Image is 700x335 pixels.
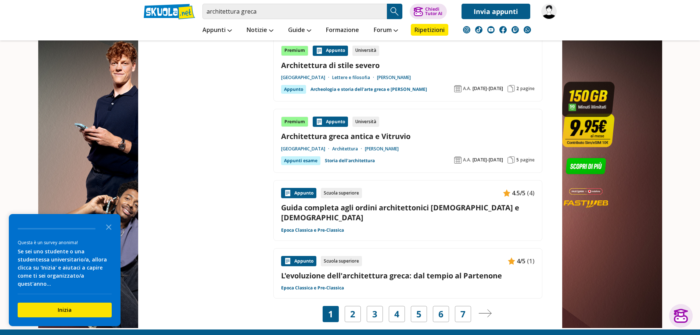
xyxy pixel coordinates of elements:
[281,85,306,94] div: Appunto
[463,86,471,92] span: A.A.
[524,26,531,33] img: WhatsApp
[321,188,362,198] div: Scuola superiore
[511,26,519,33] img: twitch
[516,86,519,92] span: 2
[281,256,316,266] div: Appunto
[281,131,535,141] a: Architettura greca antica e Vitruvio
[202,4,387,19] input: Cerca appunti, riassunti o versioni
[541,4,557,19] img: SabrinaSara
[324,24,361,37] a: Formazione
[512,188,525,198] span: 4.5/5
[281,46,308,56] div: Premium
[286,24,313,37] a: Guide
[460,309,466,319] a: 7
[365,146,399,152] a: [PERSON_NAME]
[352,117,379,127] div: Università
[473,86,503,92] span: [DATE]-[DATE]
[9,214,121,326] div: Survey
[18,247,112,288] div: Se sei uno studente o una studentessa universitario/a, allora clicca su 'Inizia' e aiutaci a capi...
[411,24,448,36] a: Ripetizioni
[18,303,112,317] button: Inizia
[316,118,323,125] img: Appunti contenuto
[527,188,535,198] span: (4)
[325,156,375,165] a: Storia dell'architettura
[350,309,355,319] a: 2
[410,4,447,19] button: ChiediTutor AI
[273,306,542,322] nav: Navigazione pagine
[507,85,515,92] img: Pagine
[281,203,535,222] a: Guida completa agli ordini architettonici [DEMOGRAPHIC_DATA] e [DEMOGRAPHIC_DATA]
[487,26,495,33] img: youtube
[316,47,323,54] img: Appunti contenuto
[281,285,344,291] a: Epoca Classica e Pre-Classica
[372,309,377,319] a: 3
[281,75,332,81] a: [GEOGRAPHIC_DATA]
[281,188,316,198] div: Appunto
[478,309,492,319] a: Pagina successiva
[332,75,377,81] a: Lettere e filosofia
[201,24,234,37] a: Appunti
[454,156,462,164] img: Anno accademico
[328,309,333,319] span: 1
[372,24,400,37] a: Forum
[281,156,320,165] div: Appunti esame
[508,257,515,265] img: Appunti contenuto
[245,24,275,37] a: Notizie
[463,26,470,33] img: instagram
[313,46,348,56] div: Appunto
[101,219,116,234] button: Close the survey
[499,26,507,33] img: facebook
[462,4,530,19] a: Invia appunti
[454,85,462,92] img: Anno accademico
[284,189,291,197] img: Appunti contenuto
[473,157,503,163] span: [DATE]-[DATE]
[517,256,525,266] span: 4/5
[520,157,535,163] span: pagine
[387,4,402,19] button: Search Button
[527,256,535,266] span: (1)
[281,117,308,127] div: Premium
[438,309,444,319] a: 6
[281,146,332,152] a: [GEOGRAPHIC_DATA]
[352,46,379,56] div: Università
[503,189,510,197] img: Appunti contenuto
[416,309,421,319] a: 5
[478,309,492,317] img: Pagina successiva
[377,75,411,81] a: [PERSON_NAME]
[310,85,427,94] a: Archeologia e storia dell'arte greca e [PERSON_NAME]
[281,60,535,70] a: Architettura di stile severo
[281,227,344,233] a: Epoca Classica e Pre-Classica
[321,256,362,266] div: Scuola superiore
[425,7,442,16] div: Chiedi Tutor AI
[332,146,365,152] a: Architettura
[507,156,515,164] img: Pagine
[284,257,291,265] img: Appunti contenuto
[389,6,400,17] img: Cerca appunti, riassunti o versioni
[281,271,535,281] a: L'evoluzione dell'architettura greca: dal tempio al Partenone
[463,157,471,163] span: A.A.
[516,157,519,163] span: 5
[18,239,112,246] div: Questa è un survey anonima!
[475,26,482,33] img: tiktok
[520,86,535,92] span: pagine
[313,117,348,127] div: Appunto
[394,309,399,319] a: 4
